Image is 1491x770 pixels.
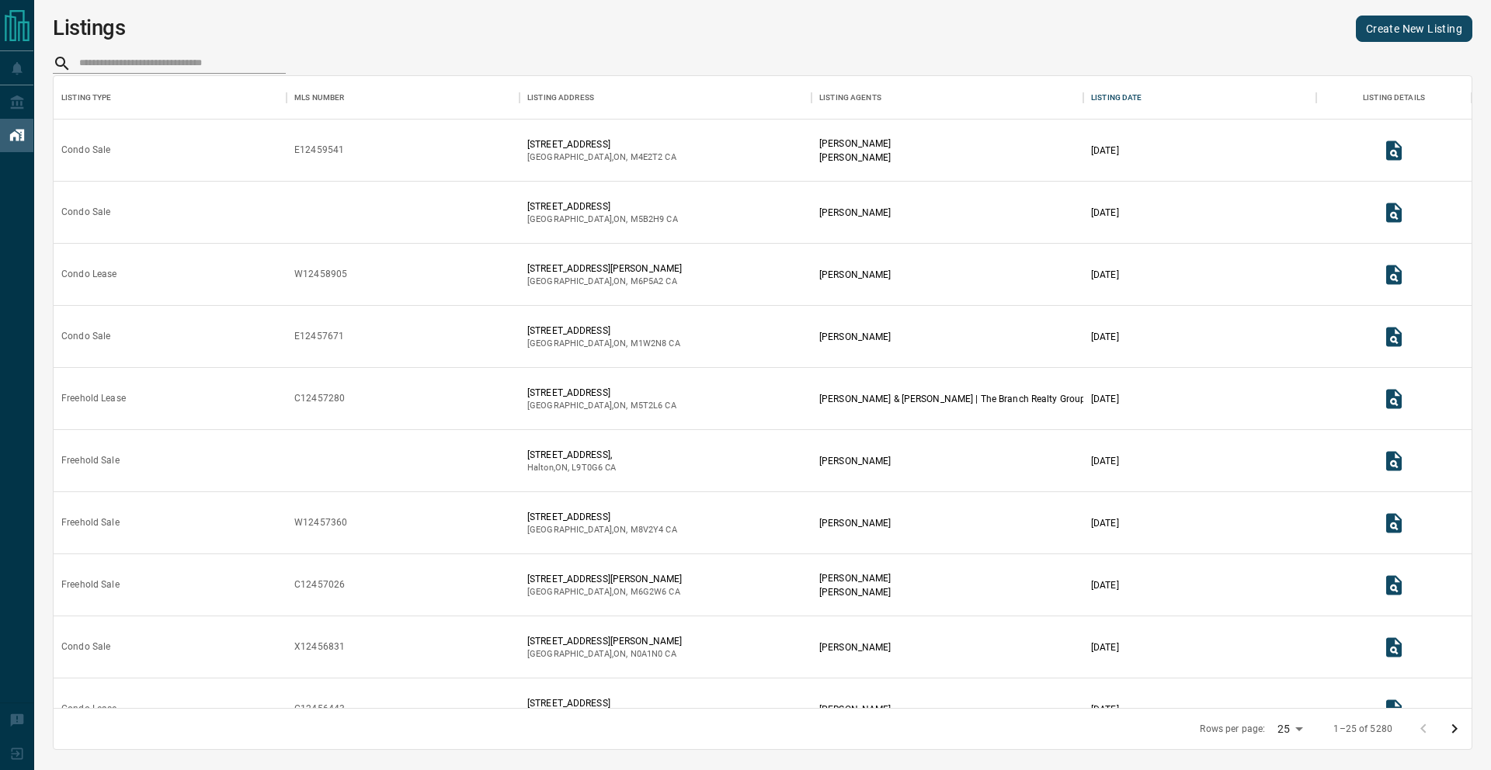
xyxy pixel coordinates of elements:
p: [STREET_ADDRESS] [527,137,676,151]
div: Condo Sale [61,640,110,654]
p: [PERSON_NAME] [819,206,891,220]
div: MLS Number [294,76,344,120]
div: W12458905 [294,268,347,281]
div: W12457360 [294,516,347,529]
p: [PERSON_NAME] & [PERSON_NAME] | The Branch Realty Group [819,392,1086,406]
button: View Listing Details [1378,259,1409,290]
div: Listing Type [61,76,112,120]
div: Listing Details [1363,76,1425,120]
p: [GEOGRAPHIC_DATA] , ON , CA [527,524,677,536]
p: [GEOGRAPHIC_DATA] , ON , CA [527,151,676,164]
div: Freehold Lease [61,392,126,405]
p: [DATE] [1091,578,1119,592]
span: m5b2h9 [631,214,665,224]
div: Listing Date [1083,76,1316,120]
button: View Listing Details [1378,383,1409,414]
button: View Listing Details [1378,197,1409,228]
button: View Listing Details [1378,446,1409,477]
div: 25 [1271,718,1309,741]
p: [STREET_ADDRESS], [527,448,616,462]
div: E12459541 [294,144,344,157]
p: 1–25 of 5280 [1333,723,1392,736]
button: View Listing Details [1378,321,1409,352]
button: View Listing Details [1378,632,1409,663]
p: [STREET_ADDRESS] [527,510,677,524]
div: Listing Date [1091,76,1142,120]
span: l9t0g6 [572,463,603,473]
span: n0a1n0 [631,649,663,659]
p: [PERSON_NAME] [819,640,891,654]
p: [GEOGRAPHIC_DATA] , ON , CA [527,276,682,288]
div: Condo Sale [61,144,110,157]
p: [PERSON_NAME] [819,137,891,151]
div: Listing Details [1316,76,1472,120]
p: [DATE] [1091,392,1119,406]
div: X12456831 [294,640,345,654]
div: Condo Sale [61,206,110,219]
p: [PERSON_NAME] [819,571,891,585]
p: [DATE] [1091,454,1119,468]
p: [GEOGRAPHIC_DATA] , ON , CA [527,586,682,598]
p: [DATE] [1091,144,1119,158]
div: E12457671 [294,330,344,343]
p: [STREET_ADDRESS][PERSON_NAME] [527,572,682,586]
h1: Listings [53,16,126,40]
div: Listing Address [527,76,594,120]
span: m6g2w6 [631,587,667,597]
p: [GEOGRAPHIC_DATA] , ON , CA [527,648,682,661]
span: m4e2t2 [631,152,663,162]
p: [DATE] [1091,206,1119,220]
div: Freehold Sale [61,454,120,467]
p: [STREET_ADDRESS][PERSON_NAME] [527,634,682,648]
div: C12457026 [294,578,345,591]
p: [PERSON_NAME] [819,585,891,599]
button: Go to next page [1439,713,1470,744]
button: View Listing Details [1378,135,1409,166]
p: [PERSON_NAME] [819,151,891,165]
span: m5t2l6 [631,401,663,411]
p: [DATE] [1091,640,1119,654]
p: [PERSON_NAME] [819,702,891,716]
div: Condo Lease [61,702,116,716]
div: MLS Number [287,76,520,120]
p: Halton , ON , CA [527,462,616,474]
button: View Listing Details [1378,570,1409,601]
p: [DATE] [1091,702,1119,716]
div: Listing Agents [819,76,881,120]
button: View Listing Details [1378,694,1409,725]
p: [GEOGRAPHIC_DATA] , ON , CA [527,400,676,412]
div: Condo Lease [61,268,116,281]
p: [DATE] [1091,330,1119,344]
div: Listing Type [54,76,287,120]
span: m8v2y4 [631,525,664,535]
p: [STREET_ADDRESS] [527,199,678,213]
p: [STREET_ADDRESS][PERSON_NAME] [527,262,682,276]
div: Freehold Sale [61,578,120,591]
div: Listing Agents [812,76,1083,120]
div: C12456443 [294,702,345,716]
p: [STREET_ADDRESS] [527,386,676,400]
p: [GEOGRAPHIC_DATA] , ON , CA [527,213,678,226]
p: [DATE] [1091,516,1119,530]
div: C12457280 [294,392,345,405]
p: Rows per page: [1200,723,1265,736]
div: Freehold Sale [61,516,120,529]
p: [DATE] [1091,268,1119,282]
p: [PERSON_NAME] [819,330,891,344]
p: [STREET_ADDRESS] [527,696,677,710]
p: [PERSON_NAME] [819,268,891,282]
button: View Listing Details [1378,508,1409,539]
p: [PERSON_NAME] [819,516,891,530]
span: m1w2n8 [631,338,667,349]
p: [STREET_ADDRESS] [527,324,680,338]
span: m6p5a2 [631,276,664,286]
div: Listing Address [520,76,812,120]
p: [PERSON_NAME] [819,454,891,468]
p: [GEOGRAPHIC_DATA] , ON , CA [527,338,680,350]
div: Condo Sale [61,330,110,343]
a: Create New Listing [1356,16,1472,42]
